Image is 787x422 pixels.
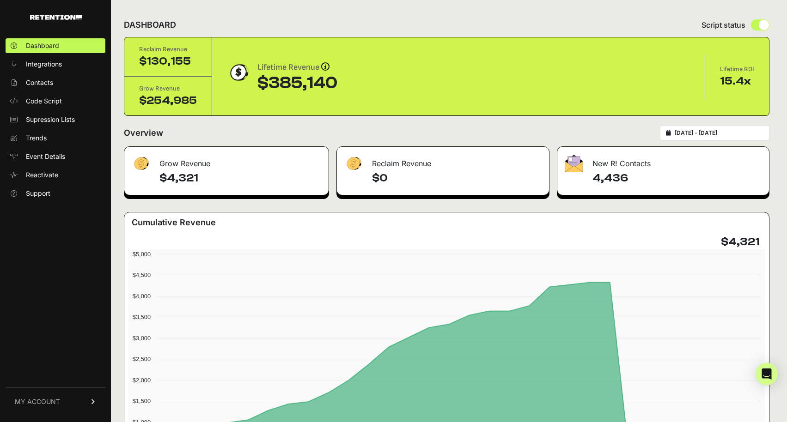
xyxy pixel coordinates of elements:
a: Dashboard [6,38,105,53]
a: Trends [6,131,105,145]
a: Code Script [6,94,105,109]
img: fa-envelope-19ae18322b30453b285274b1b8af3d052b27d846a4fbe8435d1a52b978f639a2.png [565,155,583,172]
text: $5,000 [133,251,151,258]
div: Grow Revenue [124,147,329,175]
div: Grow Revenue [139,84,197,93]
span: Dashboard [26,41,59,50]
h2: DASHBOARD [124,18,176,31]
a: Contacts [6,75,105,90]
div: 15.4x [720,74,754,89]
span: Supression Lists [26,115,75,124]
span: Script status [702,19,745,30]
span: Event Details [26,152,65,161]
div: Open Intercom Messenger [756,363,778,385]
a: MY ACCOUNT [6,387,105,416]
span: Trends [26,133,47,143]
text: $1,500 [133,398,151,404]
text: $3,500 [133,313,151,320]
text: $4,500 [133,271,151,278]
div: Reclaim Revenue [337,147,549,175]
div: $385,140 [257,74,337,92]
div: Lifetime ROI [720,65,754,74]
img: Retention.com [30,15,82,20]
a: Event Details [6,149,105,164]
a: Integrations [6,57,105,72]
span: Support [26,189,50,198]
span: Reactivate [26,170,58,180]
text: $3,000 [133,335,151,342]
span: MY ACCOUNT [15,397,60,406]
text: $2,500 [133,356,151,362]
img: fa-dollar-13500eef13a19c4ab2b9ed9ad552e47b0d9fc28b02b83b90ba0e00f96d6372e9.png [344,155,363,173]
h4: $0 [372,171,542,186]
div: $130,155 [139,54,197,69]
img: fa-dollar-13500eef13a19c4ab2b9ed9ad552e47b0d9fc28b02b83b90ba0e00f96d6372e9.png [132,155,150,173]
a: Support [6,186,105,201]
div: New R! Contacts [557,147,769,175]
h4: $4,321 [159,171,321,186]
text: $2,000 [133,377,151,384]
div: Reclaim Revenue [139,45,197,54]
a: Supression Lists [6,112,105,127]
div: Lifetime Revenue [257,61,337,74]
a: Reactivate [6,168,105,182]
h4: $4,321 [721,235,760,249]
span: Code Script [26,96,62,106]
h3: Cumulative Revenue [132,216,216,229]
h2: Overview [124,127,163,139]
text: $4,000 [133,293,151,300]
span: Contacts [26,78,53,87]
span: Integrations [26,60,62,69]
img: dollar-coin-05c43ed7efb7bc0c12610022525b4bbbb207c7efeef5aecc26f025e68dcafac9.png [227,61,250,84]
div: $254,985 [139,93,197,108]
h4: 4,436 [592,171,762,186]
